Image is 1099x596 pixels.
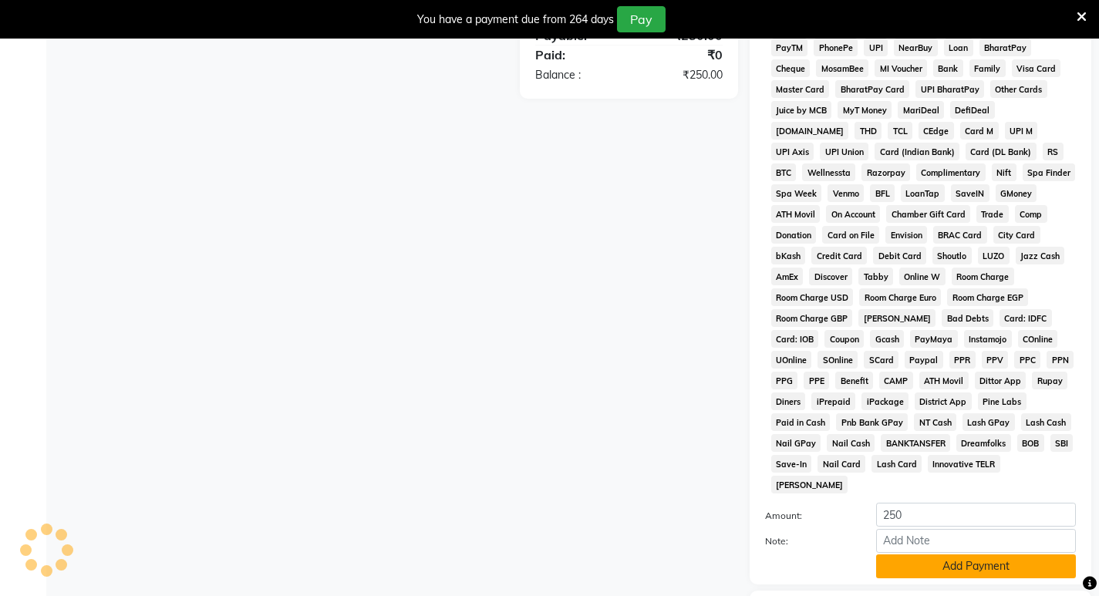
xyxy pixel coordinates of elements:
span: Card M [960,122,999,140]
span: Trade [976,205,1009,223]
span: Online W [899,268,946,285]
span: PayTM [771,39,808,56]
span: Coupon [824,330,864,348]
span: Nift [992,163,1016,181]
span: Tabby [858,268,893,285]
span: Room Charge [952,268,1014,285]
button: Add Payment [876,554,1076,578]
span: Room Charge Euro [859,288,941,306]
span: bKash [771,247,806,264]
span: PPR [949,351,976,369]
span: [PERSON_NAME] [858,309,935,327]
span: Discover [809,268,852,285]
span: Envision [885,226,927,244]
span: PhonePe [814,39,858,56]
span: PPG [771,372,798,389]
span: Dreamfolks [956,434,1011,452]
span: UPI M [1005,122,1038,140]
span: UPI Axis [771,143,814,160]
span: Rupay [1032,372,1067,389]
span: BTC [771,163,797,181]
input: Amount [876,503,1076,527]
span: Venmo [828,184,864,202]
span: Lash Cash [1021,413,1071,431]
div: ₹0 [629,45,733,64]
span: Family [969,59,1006,77]
span: Other Cards [990,80,1047,98]
span: Bank [933,59,963,77]
span: Visa Card [1012,59,1061,77]
span: Master Card [771,80,830,98]
span: Cheque [771,59,811,77]
span: Bad Debts [942,309,993,327]
span: GMoney [996,184,1037,202]
span: Paypal [905,351,943,369]
span: Wellnessta [802,163,855,181]
span: Card: IOB [771,330,819,348]
span: BANKTANSFER [881,434,950,452]
span: Lash Card [871,455,922,473]
span: Card (DL Bank) [966,143,1037,160]
span: Gcash [870,330,904,348]
span: THD [855,122,882,140]
span: UOnline [771,351,812,369]
span: UPI BharatPay [915,80,984,98]
span: UPI [864,39,888,56]
span: City Card [993,226,1040,244]
span: MI Voucher [875,59,927,77]
span: Room Charge GBP [771,309,853,327]
span: PPN [1047,351,1074,369]
div: Balance : [524,67,629,83]
span: Instamojo [964,330,1012,348]
span: SaveIN [951,184,989,202]
span: MosamBee [816,59,868,77]
span: PPE [804,372,829,389]
span: COnline [1018,330,1058,348]
span: SOnline [818,351,858,369]
span: ATH Movil [771,205,821,223]
span: Debit Card [873,247,926,264]
span: Room Charge EGP [947,288,1028,306]
span: AmEx [771,268,804,285]
label: Note: [753,534,865,548]
div: ₹250.00 [629,67,733,83]
span: Save-In [771,455,812,473]
span: DefiDeal [950,101,995,119]
span: ATH Movil [919,372,969,389]
span: CAMP [879,372,913,389]
span: Card: IDFC [1000,309,1052,327]
span: MyT Money [838,101,892,119]
span: PPV [982,351,1009,369]
span: Comp [1015,205,1047,223]
span: LoanTap [901,184,945,202]
span: TCL [888,122,912,140]
span: Card (Indian Bank) [875,143,959,160]
span: SBI [1050,434,1074,452]
span: UPI Union [820,143,868,160]
span: Dittor App [975,372,1027,389]
span: NT Cash [914,413,956,431]
span: NearBuy [894,39,938,56]
input: Add Note [876,529,1076,553]
span: [PERSON_NAME] [771,476,848,493]
span: Loan [944,39,973,56]
span: Lash GPay [962,413,1015,431]
span: MariDeal [898,101,944,119]
span: Diners [771,392,806,410]
span: Spa Week [771,184,822,202]
span: BRAC Card [933,226,987,244]
span: Card on File [822,226,879,244]
span: Juice by MCB [771,101,832,119]
span: Complimentary [916,163,986,181]
span: [DOMAIN_NAME] [771,122,849,140]
span: LUZO [978,247,1010,264]
span: Jazz Cash [1016,247,1065,264]
span: Nail Card [818,455,865,473]
span: PPC [1014,351,1040,369]
span: Paid in Cash [771,413,831,431]
span: District App [915,392,972,410]
span: iPrepaid [811,392,855,410]
span: BFL [870,184,895,202]
span: Credit Card [811,247,867,264]
button: Pay [617,6,666,32]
